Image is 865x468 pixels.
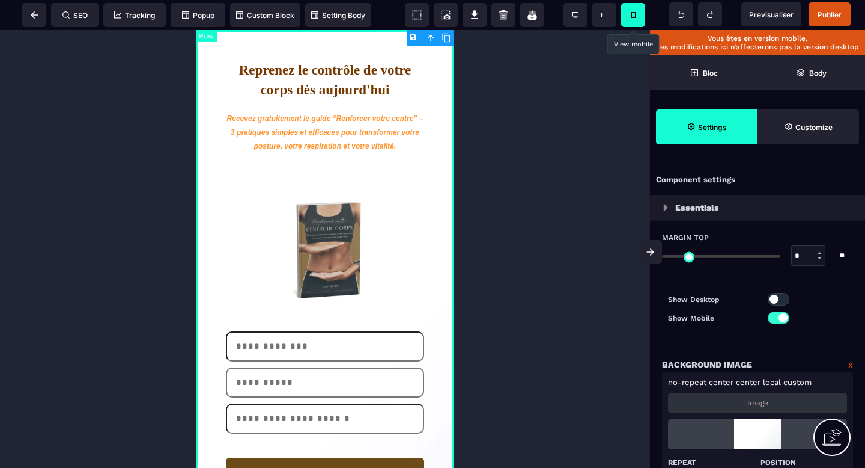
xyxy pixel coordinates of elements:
[662,357,752,372] p: Background Image
[662,233,709,242] span: Margin Top
[698,123,727,132] strong: Settings
[62,11,88,20] span: SEO
[703,69,718,78] strong: Bloc
[650,168,865,192] div: Component settings
[675,200,719,215] p: Essentials
[795,123,833,132] strong: Customize
[656,43,859,51] p: Les modifications ici n’affecterons pas la version desktop
[663,204,668,211] img: loading
[668,378,706,387] span: no-repeat
[709,378,760,387] span: center center
[114,11,155,20] span: Tracking
[749,10,794,19] span: Previsualiser
[405,3,429,27] span: View components
[783,378,812,387] span: custom
[656,109,757,144] span: Settings
[668,294,757,306] p: Show Desktop
[434,3,458,27] span: Screenshot
[656,34,859,43] p: Vous êtes en version mobile.
[747,399,768,407] p: Image
[311,11,365,20] span: Setting Body
[668,312,757,324] p: Show Mobile
[741,2,801,26] span: Preview
[236,11,294,20] span: Custom Block
[69,159,190,280] img: b5817189f640a198fbbb5bc8c2515528_10.png
[182,11,214,20] span: Popup
[757,109,859,144] span: Open Style Manager
[848,357,853,372] a: x
[763,378,781,387] span: local
[721,419,793,449] img: loading
[757,55,865,90] span: Open Layer Manager
[650,55,757,90] span: Open Blocks
[809,69,827,78] strong: Body
[818,10,842,19] span: Publier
